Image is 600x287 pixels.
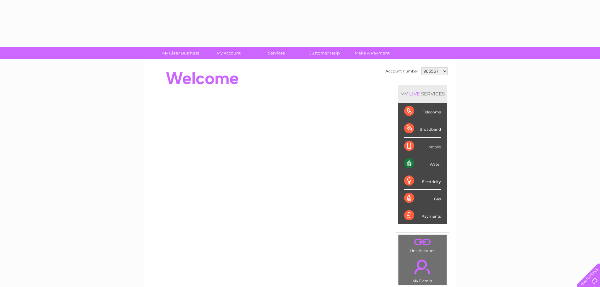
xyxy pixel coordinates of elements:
[250,47,302,59] a: Services
[400,256,445,278] a: .
[155,47,207,59] a: My Clear Business
[404,172,441,190] div: Electricity
[404,138,441,155] div: Mobile
[398,85,447,103] div: MY SERVICES
[404,155,441,172] div: Water
[404,207,441,224] div: Payments
[404,190,441,207] div: Gas
[384,66,420,77] td: Account number
[203,47,254,59] a: My Account
[298,47,350,59] a: Customer Help
[398,235,447,255] td: Link Account
[408,91,421,97] div: LIVE
[404,103,441,120] div: Telecoms
[398,254,447,285] td: My Details
[400,237,445,248] a: .
[346,47,398,59] a: Make A Payment
[404,120,441,137] div: Broadband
